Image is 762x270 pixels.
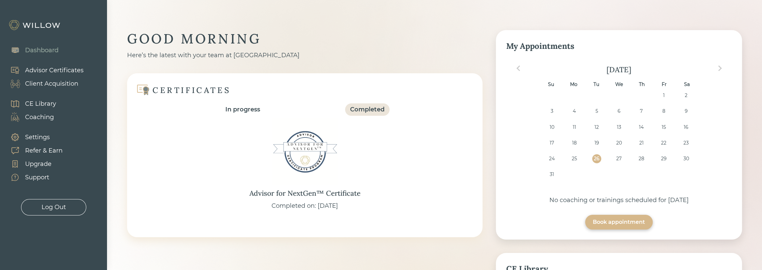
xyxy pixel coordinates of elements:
[569,80,578,89] div: Mo
[592,123,601,132] div: Choose Tuesday, August 12th, 2025
[637,123,646,132] div: Choose Thursday, August 14th, 2025
[660,80,669,89] div: Fr
[637,80,646,89] div: Th
[715,63,725,74] button: Next Month
[249,188,360,199] div: Advisor for NextGen™ Certificate
[615,123,624,132] div: Choose Wednesday, August 13th, 2025
[547,154,556,163] div: Choose Sunday, August 24th, 2025
[547,107,556,116] div: Choose Sunday, August 3rd, 2025
[3,64,84,77] a: Advisor Certificates
[570,154,579,163] div: Choose Monday, August 25th, 2025
[659,107,668,116] div: Choose Friday, August 8th, 2025
[682,80,691,89] div: Sa
[506,40,732,52] div: My Appointments
[3,77,84,90] a: Client Acquisition
[25,46,59,55] div: Dashboard
[25,133,50,142] div: Settings
[570,123,579,132] div: Choose Monday, August 11th, 2025
[25,66,84,75] div: Advisor Certificates
[3,144,63,157] a: Refer & Earn
[25,113,54,122] div: Coaching
[570,139,579,148] div: Choose Monday, August 18th, 2025
[615,107,624,116] div: Choose Wednesday, August 6th, 2025
[3,157,63,171] a: Upgrade
[659,91,668,100] div: Choose Friday, August 1st, 2025
[25,146,63,155] div: Refer & Earn
[513,63,524,74] button: Previous Month
[592,139,601,148] div: Choose Tuesday, August 19th, 2025
[25,79,78,88] div: Client Acquisition
[592,107,601,116] div: Choose Tuesday, August 5th, 2025
[25,160,51,169] div: Upgrade
[637,154,646,163] div: Choose Thursday, August 28th, 2025
[25,173,49,182] div: Support
[508,91,730,185] div: month 2025-08
[659,139,668,148] div: Choose Friday, August 22nd, 2025
[547,139,556,148] div: Choose Sunday, August 17th, 2025
[8,20,62,30] img: Willow
[681,123,690,132] div: Choose Saturday, August 16th, 2025
[41,203,66,212] div: Log Out
[659,123,668,132] div: Choose Friday, August 15th, 2025
[681,107,690,116] div: Choose Saturday, August 9th, 2025
[637,107,646,116] div: Choose Thursday, August 7th, 2025
[225,105,260,114] div: In progress
[681,91,690,100] div: Choose Saturday, August 2nd, 2025
[152,85,231,95] div: CERTIFICATES
[3,97,56,110] a: CE Library
[271,201,338,210] div: Completed on: [DATE]
[637,139,646,148] div: Choose Thursday, August 21st, 2025
[350,105,385,114] div: Completed
[615,80,624,89] div: We
[271,118,338,185] img: Advisor for NextGen™ Certificate Badge
[546,80,555,89] div: Su
[681,154,690,163] div: Choose Saturday, August 30th, 2025
[615,139,624,148] div: Choose Wednesday, August 20th, 2025
[659,154,668,163] div: Choose Friday, August 29th, 2025
[547,123,556,132] div: Choose Sunday, August 10th, 2025
[570,107,579,116] div: Choose Monday, August 4th, 2025
[25,99,56,108] div: CE Library
[3,110,56,124] a: Coaching
[506,196,732,205] div: No coaching or trainings scheduled for [DATE]
[127,30,482,48] div: GOOD MORNING
[592,154,601,163] div: Choose Tuesday, August 26th, 2025
[127,51,482,60] div: Here’s the latest with your team at [GEOGRAPHIC_DATA]
[506,65,732,74] div: [DATE]
[681,139,690,148] div: Choose Saturday, August 23rd, 2025
[547,170,556,179] div: Choose Sunday, August 31st, 2025
[593,218,645,226] div: Book appointment
[615,154,624,163] div: Choose Wednesday, August 27th, 2025
[592,80,601,89] div: Tu
[3,130,63,144] a: Settings
[3,43,59,57] a: Dashboard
